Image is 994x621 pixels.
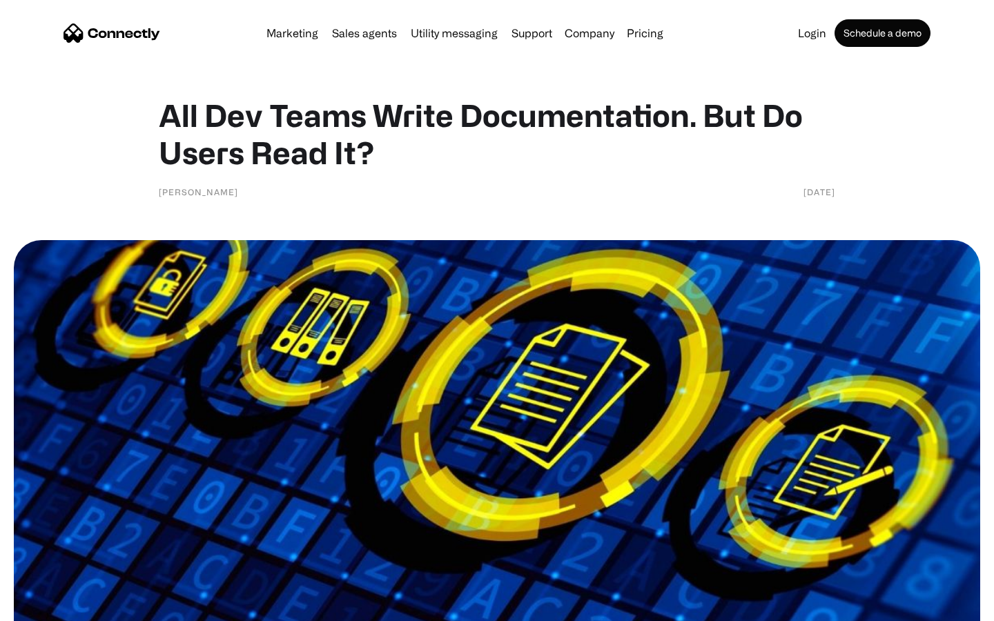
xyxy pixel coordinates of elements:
[835,19,930,47] a: Schedule a demo
[792,28,832,39] a: Login
[506,28,558,39] a: Support
[405,28,503,39] a: Utility messaging
[159,185,238,199] div: [PERSON_NAME]
[261,28,324,39] a: Marketing
[28,597,83,616] ul: Language list
[159,97,835,171] h1: All Dev Teams Write Documentation. But Do Users Read It?
[327,28,402,39] a: Sales agents
[565,23,614,43] div: Company
[14,597,83,616] aside: Language selected: English
[803,185,835,199] div: [DATE]
[621,28,669,39] a: Pricing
